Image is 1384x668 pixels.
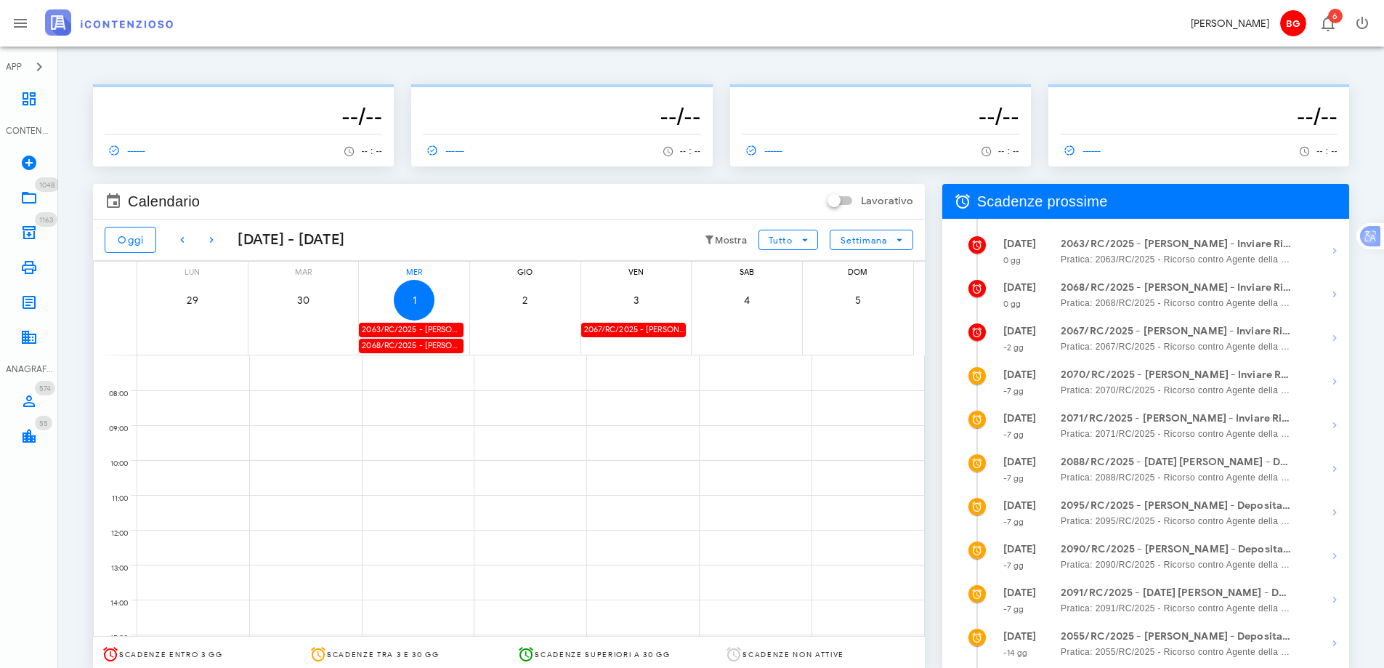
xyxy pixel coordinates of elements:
[1061,296,1292,310] span: Pratica: 2068/RC/2025 - Ricorso contro Agente della Riscossione - prov. di [GEOGRAPHIC_DATA]
[1003,238,1037,250] strong: [DATE]
[1003,560,1024,571] small: -7 gg
[1320,367,1349,396] button: Mostra dettagli
[94,560,131,576] div: 13:00
[1003,630,1037,643] strong: [DATE]
[248,262,359,280] div: mar
[105,102,382,131] h3: --/--
[1061,280,1292,296] strong: 2068/RC/2025 - [PERSON_NAME] - Inviare Ricorso
[803,262,913,280] div: dom
[1061,454,1292,470] strong: 2088/RC/2025 - [DATE] [PERSON_NAME] - Deposita la Costituzione in [GEOGRAPHIC_DATA]
[226,229,344,251] div: [DATE] - [DATE]
[977,190,1108,213] span: Scadenze prossime
[1061,542,1292,558] strong: 2090/RC/2025 - [PERSON_NAME] - Deposita la Costituzione in Giudizio
[1061,514,1292,528] span: Pratica: 2095/RC/2025 - Ricorso contro Agente della Riscossione - prov. di Ragusa, Consorzio Di B...
[742,650,844,659] span: Scadenze non attive
[1061,411,1292,427] strong: 2071/RC/2025 - [PERSON_NAME] - Inviare Ricorso
[1310,6,1345,41] button: Distintivo
[727,280,767,321] button: 4
[581,323,686,337] div: 2067/RC/2025 - [PERSON_NAME] - Inviare Ricorso
[1320,585,1349,614] button: Mostra dettagli
[35,381,55,395] span: Distintivo
[742,140,790,161] a: ------
[94,386,131,402] div: 08:00
[1003,299,1021,309] small: 0 gg
[1003,369,1037,381] strong: [DATE]
[470,262,580,280] div: gio
[1003,587,1037,599] strong: [DATE]
[1061,383,1292,398] span: Pratica: 2070/RC/2025 - Ricorso contro Agente della Riscossione - prov. di Ragusa
[1003,281,1037,294] strong: [DATE]
[1061,470,1292,485] span: Pratica: 2088/RC/2025 - Ricorso contro Agente della Riscossione - prov. di Ragusa, Consorzio Di B...
[1003,473,1024,483] small: -7 gg
[94,491,131,507] div: 11:00
[283,294,324,307] span: 30
[105,227,156,253] button: Oggi
[1003,499,1037,512] strong: [DATE]
[1061,585,1292,601] strong: 2091/RC/2025 - [DATE] [PERSON_NAME] - Deposita la Costituzione in [GEOGRAPHIC_DATA]
[1060,144,1102,157] span: ------
[39,419,48,428] span: 55
[94,630,131,646] div: 15:00
[6,363,52,376] div: ANAGRAFICA
[172,280,213,321] button: 29
[359,262,469,280] div: mer
[1061,498,1292,514] strong: 2095/RC/2025 - [PERSON_NAME] - Deposita la Costituzione in Giudizio
[423,102,700,131] h3: --/--
[1061,427,1292,441] span: Pratica: 2071/RC/2025 - Ricorso contro Agente della Riscossione - prov. di [GEOGRAPHIC_DATA]
[359,339,464,353] div: 2068/RC/2025 - [PERSON_NAME] - Inviare Ricorso
[1060,140,1108,161] a: ------
[394,280,434,321] button: 1
[423,140,471,161] a: ------
[1280,10,1306,36] span: BG
[1328,9,1343,23] span: Distintivo
[1060,102,1338,131] h3: --/--
[1320,454,1349,483] button: Mostra dettagli
[1003,325,1037,337] strong: [DATE]
[45,9,173,36] img: logo-text-2x.png
[39,215,53,225] span: 1163
[616,280,657,321] button: 3
[1061,323,1292,339] strong: 2067/RC/2025 - [PERSON_NAME] - Inviare Ricorso
[94,595,131,611] div: 14:00
[1320,236,1349,265] button: Mostra dettagli
[742,144,784,157] span: ------
[1061,629,1292,645] strong: 2055/RC/2025 - [PERSON_NAME] - Deposita la Costituzione in [GEOGRAPHIC_DATA]
[830,230,913,250] button: Settimana
[727,294,767,307] span: 4
[505,294,546,307] span: 2
[105,140,153,161] a: ------
[768,235,792,246] span: Tutto
[838,280,878,321] button: 5
[505,280,546,321] button: 2
[35,177,60,192] span: Distintivo
[394,294,434,307] span: 1
[1061,339,1292,354] span: Pratica: 2067/RC/2025 - Ricorso contro Agente della Riscossione - prov. di [GEOGRAPHIC_DATA]
[359,323,464,337] div: 2063/RC/2025 - [PERSON_NAME] - Inviare Ricorso
[1003,342,1024,353] small: -2 gg
[1320,280,1349,309] button: Mostra dettagli
[1320,629,1349,658] button: Mostra dettagli
[1003,648,1028,658] small: -14 gg
[361,146,382,156] span: -- : --
[105,144,147,157] span: ------
[35,416,52,430] span: Distintivo
[1320,323,1349,353] button: Mostra dettagli
[1003,604,1024,614] small: -7 gg
[1003,386,1024,396] small: -7 gg
[1003,412,1037,424] strong: [DATE]
[119,650,223,659] span: Scadenze entro 3 gg
[1060,90,1338,102] p: --------------
[172,294,213,307] span: 29
[1061,601,1292,616] span: Pratica: 2091/RC/2025 - Ricorso contro Agente della Riscossione - prov. di Ragusa, Agenzia delle ...
[1316,146,1338,156] span: -- : --
[1275,6,1310,41] button: BG
[423,90,700,102] p: --------------
[1003,543,1037,555] strong: [DATE]
[1320,411,1349,440] button: Mostra dettagli
[758,230,818,250] button: Tutto
[1003,430,1024,440] small: -7 gg
[1061,367,1292,383] strong: 2070/RC/2025 - [PERSON_NAME] - Inviare Ricorso
[1320,498,1349,527] button: Mostra dettagli
[998,146,1019,156] span: -- : --
[1061,558,1292,572] span: Pratica: 2090/RC/2025 - Ricorso contro Agente della Riscossione - prov. di Ragusa, Agenzia delle ...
